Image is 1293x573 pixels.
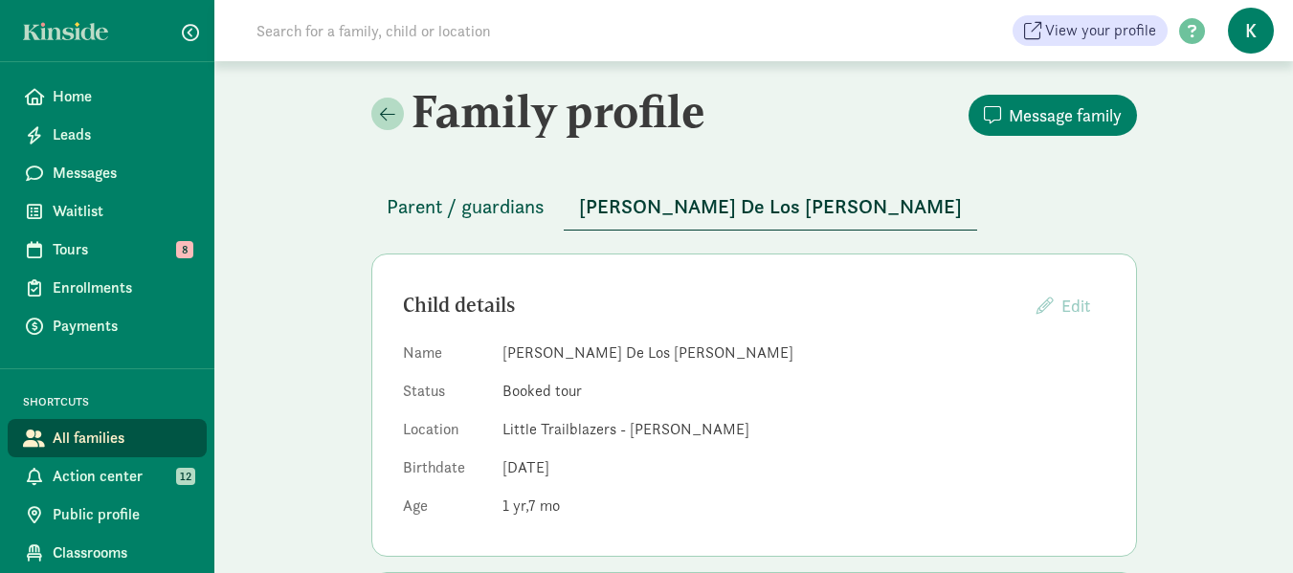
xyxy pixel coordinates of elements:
[8,534,207,572] a: Classrooms
[8,307,207,345] a: Payments
[579,191,962,222] span: [PERSON_NAME] De Los [PERSON_NAME]
[8,496,207,534] a: Public profile
[176,468,195,485] span: 12
[969,95,1137,136] button: Message family
[53,503,191,526] span: Public profile
[403,456,487,487] dt: Birthdate
[53,123,191,146] span: Leads
[8,154,207,192] a: Messages
[528,496,560,516] span: 7
[1228,8,1274,54] span: K
[564,196,977,218] a: [PERSON_NAME] De Los [PERSON_NAME]
[8,116,207,154] a: Leads
[53,315,191,338] span: Payments
[1197,481,1293,573] iframe: Chat Widget
[387,191,545,222] span: Parent / guardians
[403,290,1021,320] div: Child details
[53,238,191,261] span: Tours
[1045,19,1156,42] span: View your profile
[1021,285,1105,326] button: Edit
[502,342,1105,364] dd: [PERSON_NAME] De Los [PERSON_NAME]
[53,200,191,223] span: Waitlist
[8,77,207,116] a: Home
[371,184,560,230] button: Parent / guardians
[502,380,1105,403] dd: Booked tour
[53,162,191,185] span: Messages
[8,269,207,307] a: Enrollments
[53,427,191,450] span: All families
[176,241,193,258] span: 8
[403,418,487,449] dt: Location
[53,276,191,299] span: Enrollments
[403,342,487,372] dt: Name
[564,184,977,231] button: [PERSON_NAME] De Los [PERSON_NAME]
[1009,102,1122,128] span: Message family
[245,11,782,50] input: Search for a family, child or location
[502,457,549,477] span: [DATE]
[371,84,750,138] h2: Family profile
[1061,295,1090,317] span: Edit
[502,496,528,516] span: 1
[502,418,1105,441] dd: Little Trailblazers - [PERSON_NAME]
[403,495,487,525] dt: Age
[1013,15,1168,46] a: View your profile
[8,457,207,496] a: Action center 12
[8,231,207,269] a: Tours 8
[403,380,487,410] dt: Status
[371,196,560,218] a: Parent / guardians
[53,85,191,108] span: Home
[8,192,207,231] a: Waitlist
[53,465,191,488] span: Action center
[53,541,191,564] span: Classrooms
[8,419,207,457] a: All families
